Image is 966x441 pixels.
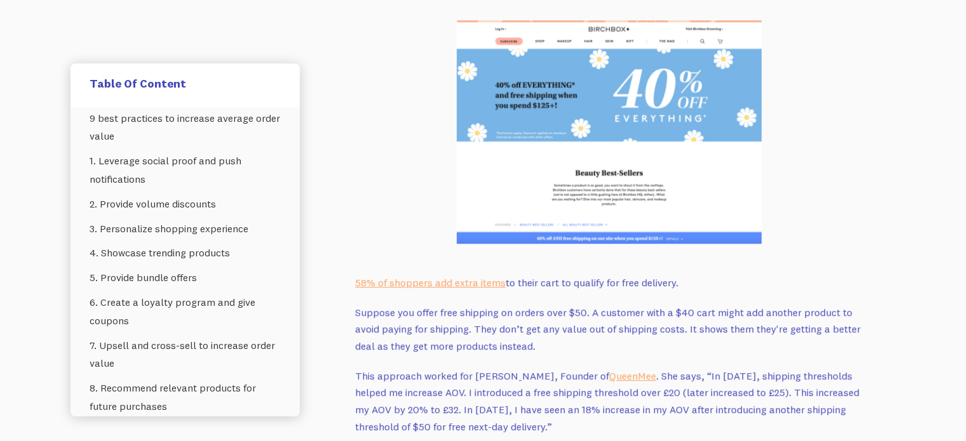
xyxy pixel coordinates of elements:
[90,76,281,91] h5: Table Of Content
[355,274,863,291] p: to their cart to qualify for free delivery.
[90,266,281,291] a: 5. Provide bundle offers
[355,276,506,289] a: 58% of shoppers add extra items
[90,290,281,333] a: 6. Create a loyalty program and give coupons
[90,216,281,241] a: 3. Personalize shopping experience
[90,333,281,376] a: 7. Upsell and cross-sell to increase order value
[90,149,281,192] a: 1. Leverage social proof and push notifications
[90,106,281,149] a: 9 best practices to increase average order value
[355,367,863,435] p: This approach worked for [PERSON_NAME], Founder of . She says, “In [DATE], shipping thresholds he...
[90,192,281,216] a: 2. Provide volume discounts
[90,376,281,419] a: 8. Recommend relevant products for future purchases
[609,369,656,382] a: QueenMee
[90,241,281,266] a: 4. Showcase trending products
[355,304,863,355] p: Suppose you offer free shipping on orders over $50. A customer with a $40 cart might add another ...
